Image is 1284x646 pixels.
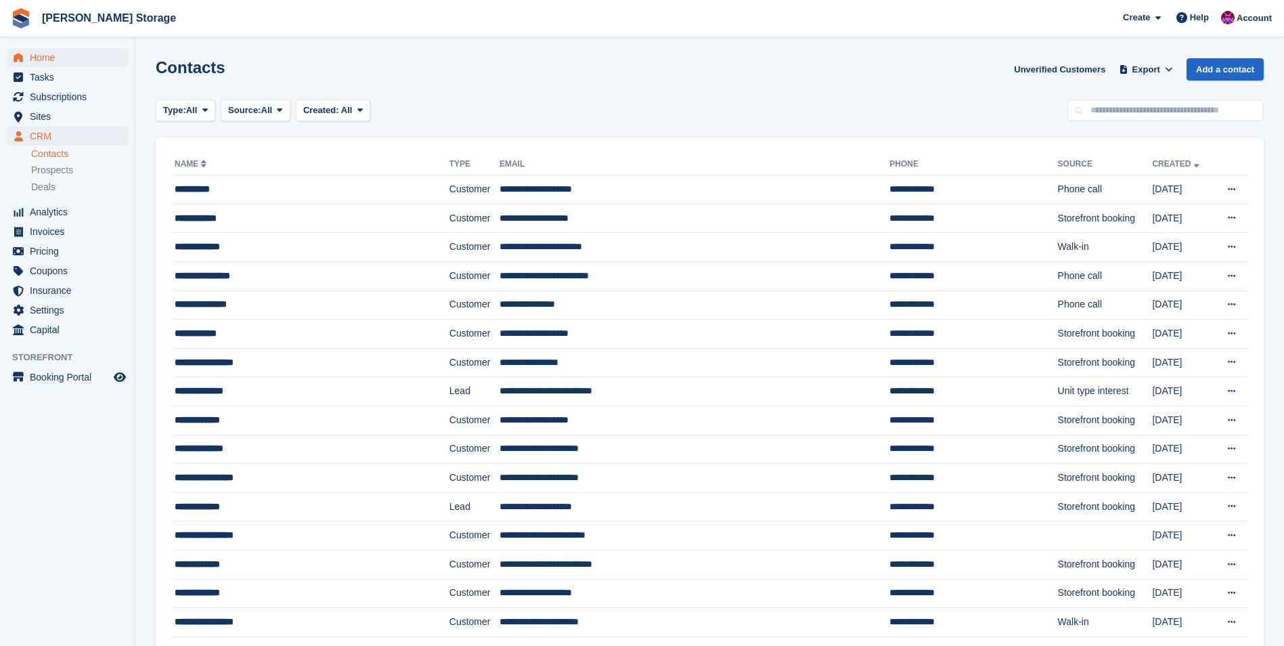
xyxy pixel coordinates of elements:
[31,148,128,160] a: Contacts
[1152,492,1212,521] td: [DATE]
[449,464,500,493] td: Customer
[30,127,111,146] span: CRM
[1152,464,1212,493] td: [DATE]
[449,608,500,637] td: Customer
[449,261,500,290] td: Customer
[30,48,111,67] span: Home
[449,550,500,579] td: Customer
[449,348,500,377] td: Customer
[30,107,111,126] span: Sites
[31,163,128,177] a: Prospects
[30,222,111,241] span: Invoices
[1058,377,1153,406] td: Unit type interest
[449,175,500,204] td: Customer
[1152,348,1212,377] td: [DATE]
[31,181,56,194] span: Deals
[30,202,111,221] span: Analytics
[1058,492,1153,521] td: Storefront booking
[1152,435,1212,464] td: [DATE]
[30,242,111,261] span: Pricing
[449,406,500,435] td: Customer
[1009,58,1111,81] a: Unverified Customers
[1237,12,1272,25] span: Account
[30,368,111,387] span: Booking Portal
[449,204,500,233] td: Customer
[7,281,128,300] a: menu
[112,369,128,385] a: Preview store
[12,351,135,364] span: Storefront
[7,68,128,87] a: menu
[163,104,186,117] span: Type:
[1152,204,1212,233] td: [DATE]
[7,222,128,241] a: menu
[1152,159,1201,169] a: Created
[1152,521,1212,551] td: [DATE]
[1152,377,1212,406] td: [DATE]
[449,492,500,521] td: Lead
[449,579,500,608] td: Customer
[221,100,290,122] button: Source: All
[449,233,500,262] td: Customer
[449,290,500,320] td: Customer
[7,127,128,146] a: menu
[1058,261,1153,290] td: Phone call
[1152,290,1212,320] td: [DATE]
[1187,58,1264,81] a: Add a contact
[7,261,128,280] a: menu
[175,159,209,169] a: Name
[1058,579,1153,608] td: Storefront booking
[30,320,111,339] span: Capital
[11,8,31,28] img: stora-icon-8386f47178a22dfd0bd8f6a31ec36ba5ce8667c1dd55bd0f319d3a0aa187defe.svg
[1058,608,1153,637] td: Walk-in
[7,48,128,67] a: menu
[1123,11,1150,24] span: Create
[449,320,500,349] td: Customer
[30,87,111,106] span: Subscriptions
[186,104,198,117] span: All
[30,281,111,300] span: Insurance
[7,368,128,387] a: menu
[7,107,128,126] a: menu
[1058,550,1153,579] td: Storefront booking
[1221,11,1235,24] img: Audra Whitelaw
[1190,11,1209,24] span: Help
[7,87,128,106] a: menu
[7,242,128,261] a: menu
[30,261,111,280] span: Coupons
[1058,175,1153,204] td: Phone call
[31,164,73,177] span: Prospects
[228,104,261,117] span: Source:
[1058,464,1153,493] td: Storefront booking
[1058,406,1153,435] td: Storefront booking
[1058,233,1153,262] td: Walk-in
[1152,608,1212,637] td: [DATE]
[1152,233,1212,262] td: [DATE]
[1116,58,1176,81] button: Export
[1152,261,1212,290] td: [DATE]
[1152,320,1212,349] td: [DATE]
[156,58,225,77] h1: Contacts
[341,105,353,115] span: All
[1152,406,1212,435] td: [DATE]
[1058,320,1153,349] td: Storefront booking
[7,202,128,221] a: menu
[7,301,128,320] a: menu
[30,68,111,87] span: Tasks
[1058,290,1153,320] td: Phone call
[1058,348,1153,377] td: Storefront booking
[303,105,339,115] span: Created:
[1058,435,1153,464] td: Storefront booking
[31,180,128,194] a: Deals
[500,154,889,175] th: Email
[449,154,500,175] th: Type
[156,100,215,122] button: Type: All
[1132,63,1160,77] span: Export
[261,104,273,117] span: All
[296,100,370,122] button: Created: All
[1058,204,1153,233] td: Storefront booking
[1152,579,1212,608] td: [DATE]
[449,521,500,551] td: Customer
[1058,154,1153,175] th: Source
[30,301,111,320] span: Settings
[889,154,1057,175] th: Phone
